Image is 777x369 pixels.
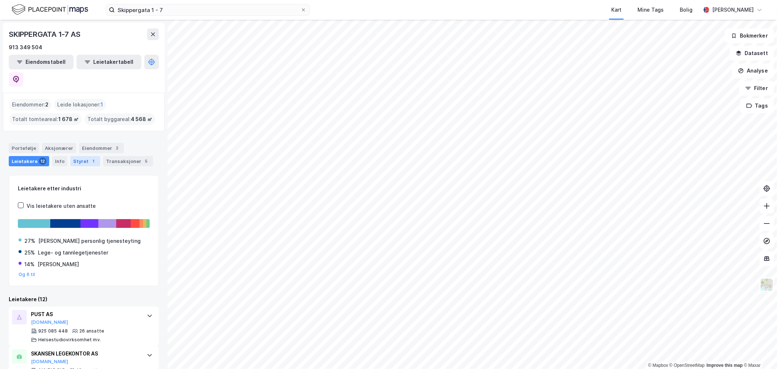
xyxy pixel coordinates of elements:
iframe: Chat Widget [741,334,777,369]
button: Eiendomstabell [9,55,74,69]
span: 1 [101,100,103,109]
a: OpenStreetMap [670,363,705,368]
button: Tags [740,98,774,113]
div: 913 349 504 [9,43,42,52]
div: 2 [114,144,121,152]
div: 12 [39,158,46,165]
div: 925 085 448 [38,328,68,334]
a: Improve this map [707,363,743,368]
div: 27% [24,237,35,245]
div: Leietakere etter industri [18,184,150,193]
img: Z [760,278,774,292]
div: 14% [24,260,35,269]
div: Styret [70,156,100,166]
input: Søk på adresse, matrikkel, gårdeiere, leietakere eller personer [115,4,301,15]
div: Leide lokasjoner : [54,99,106,110]
img: logo.f888ab2527a4732fd821a326f86c7f29.svg [12,3,88,16]
div: Lege- og tannlegetjenester [38,248,108,257]
div: Vis leietakere uten ansatte [27,202,96,210]
button: Filter [739,81,774,96]
div: Eiendommer : [9,99,51,110]
div: PUST AS [31,310,140,319]
div: Leietakere (12) [9,295,159,304]
div: [PERSON_NAME] [712,5,754,14]
button: Bokmerker [725,28,774,43]
div: Kart [611,5,621,14]
div: SKANSEN LEGEKONTOR AS [31,349,140,358]
div: Portefølje [9,143,39,153]
button: Leietakertabell [76,55,141,69]
div: [PERSON_NAME] [38,260,79,269]
div: Totalt byggareal : [85,113,155,125]
div: Leietakere [9,156,49,166]
div: SKIPPERGATA 1-7 AS [9,28,82,40]
div: Eiendommer [79,143,124,153]
div: Totalt tomteareal : [9,113,82,125]
button: Analyse [732,63,774,78]
a: Mapbox [648,363,668,368]
span: 2 [45,100,48,109]
div: 5 [143,158,150,165]
div: Aksjonærer [42,143,76,153]
div: Info [52,156,67,166]
div: [PERSON_NAME] personlig tjenesteyting [38,237,141,245]
span: 1 678 ㎡ [58,115,79,124]
div: Helsestudiovirksomhet mv. [38,337,101,343]
div: 26 ansatte [79,328,104,334]
button: Datasett [730,46,774,61]
button: [DOMAIN_NAME] [31,319,68,325]
div: Bolig [680,5,692,14]
div: 1 [90,158,97,165]
span: 4 568 ㎡ [131,115,152,124]
button: [DOMAIN_NAME] [31,359,68,365]
div: Transaksjoner [103,156,153,166]
div: 25% [24,248,35,257]
button: Og 6 til [19,272,35,277]
div: Mine Tags [637,5,664,14]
